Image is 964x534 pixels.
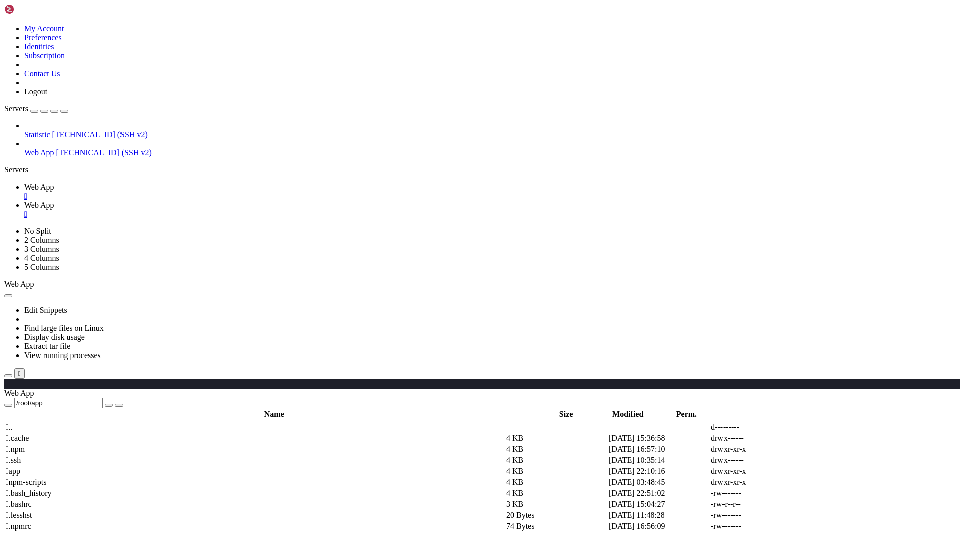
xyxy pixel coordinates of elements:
[710,455,812,465] td: drwx------
[24,51,65,60] a: Subscription
[506,466,607,476] td: 4 KB
[24,192,960,201] a: 
[589,409,666,419] th: Modified: activate to sort column ascending
[506,510,607,520] td: 20 Bytes
[24,33,62,42] a: Preferences
[506,444,607,454] td: 4 KB
[608,455,709,465] td: [DATE] 10:35:14
[608,444,709,454] td: [DATE] 16:57:10
[710,433,812,443] td: drwx------
[710,466,812,476] td: drwxr-xr-x
[710,521,812,531] td: -rw-------
[608,466,709,476] td: [DATE] 22:10:16
[24,351,101,360] a: View running processes
[6,500,32,508] span: .bashrc
[4,280,34,288] span: Web App
[6,489,9,497] span: 
[24,42,54,51] a: Identities
[6,489,52,497] span: .bash_history
[24,183,54,191] span: Web App
[6,522,9,530] span: 
[6,467,20,475] span: app
[24,148,54,157] span: Web App
[506,521,607,531] td: 74 Bytes
[4,104,28,113] span: Servers
[24,342,70,350] a: Extract tar file
[6,423,13,431] span: ..
[6,478,9,486] span: 
[24,306,67,314] a: Edit Snippets
[506,433,607,443] td: 4 KB
[24,254,59,262] a: 4 Columns
[6,456,21,464] span: .ssh
[6,456,9,464] span: 
[24,139,960,157] li: Web App [TECHNICAL_ID] (SSH v2)
[6,423,9,431] span: 
[608,477,709,487] td: [DATE] 03:48:45
[24,201,54,209] span: Web App
[6,500,9,508] span: 
[608,521,709,531] td: [DATE] 16:56:09
[667,409,706,419] th: Perm.: activate to sort column ascending
[24,236,59,244] a: 2 Columns
[24,183,960,201] a: Web App
[710,422,812,432] td: d---------
[24,148,960,157] a: Web App [TECHNICAL_ID] (SSH v2)
[6,511,9,519] span: 
[6,467,9,475] span: 
[544,409,588,419] th: Size: activate to sort column ascending
[24,263,59,271] a: 5 Columns
[4,165,960,174] div: Servers
[710,499,812,509] td: -rw-r--r--
[24,121,960,139] li: Statistic [TECHNICAL_ID] (SSH v2)
[506,455,607,465] td: 4 KB
[506,499,607,509] td: 3 KB
[24,324,104,332] a: Find large files on Linux
[710,444,812,454] td: drwxr-xr-x
[6,434,29,442] span: .cache
[608,499,709,509] td: [DATE] 15:04:27
[52,130,148,139] span: [TECHNICAL_ID] (SSH v2)
[6,434,9,442] span: 
[56,148,152,157] span: [TECHNICAL_ID] (SSH v2)
[6,522,31,530] span: .npmrc
[608,510,709,520] td: [DATE] 11:48:28
[24,130,50,139] span: Statistic
[24,333,85,341] a: Display disk usage
[24,87,47,96] a: Logout
[14,368,25,379] button: 
[6,445,9,453] span: 
[6,511,32,519] span: .lesshst
[24,130,960,139] a: Statistic [TECHNICAL_ID] (SSH v2)
[506,488,607,498] td: 4 KB
[24,69,60,78] a: Contact Us
[608,433,709,443] td: [DATE] 15:36:58
[608,488,709,498] td: [DATE] 22:51:02
[24,210,960,219] a: 
[24,24,64,33] a: My Account
[24,201,960,219] a: Web App
[4,104,68,113] a: Servers
[4,4,62,14] img: Shellngn
[18,370,21,377] div: 
[24,245,59,253] a: 3 Columns
[24,227,51,235] a: No Split
[710,488,812,498] td: -rw-------
[506,477,607,487] td: 4 KB
[5,409,543,419] th: Name: activate to sort column descending
[710,510,812,520] td: -rw-------
[6,445,25,453] span: .npm
[6,478,46,486] span: npm-scripts
[710,477,812,487] td: drwxr-xr-x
